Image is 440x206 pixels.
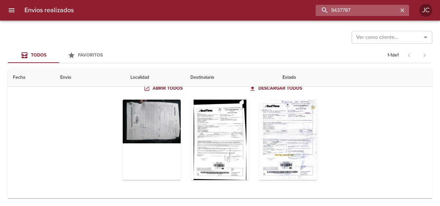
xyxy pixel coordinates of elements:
[419,4,432,17] div: JC
[142,83,185,94] a: Abrir todos
[55,68,125,87] th: Envio
[78,52,103,58] span: Favoritos
[8,48,111,63] div: Tabs Envios
[259,100,317,180] div: Arir imagen
[4,3,19,18] button: menu
[248,83,305,94] a: Descargar todos
[8,68,55,87] th: Fecha
[8,5,432,198] table: Tabla de envíos del cliente
[417,48,432,63] span: Pagina siguiente
[401,52,417,58] span: Pagina anterior
[316,5,398,16] input: buscar
[145,85,183,93] span: Abrir todos
[31,52,46,58] span: Todos
[125,68,186,87] th: Localidad
[277,68,432,87] th: Estado
[251,85,302,93] span: Descargar todos
[185,68,277,87] th: Destinatario
[421,33,430,42] button: Abrir
[387,52,399,58] p: 1 - 1 de 1
[24,5,74,15] h6: Envios realizados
